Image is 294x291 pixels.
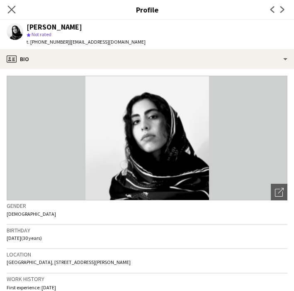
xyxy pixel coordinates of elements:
[271,184,287,200] div: Open photos pop-in
[7,202,287,210] h3: Gender
[7,275,287,283] h3: Work history
[7,284,287,291] p: First experience: [DATE]
[32,31,51,37] span: Not rated
[7,227,287,234] h3: Birthday
[7,76,287,200] img: Crew avatar or photo
[7,251,287,258] h3: Location
[7,235,42,241] span: [DATE] (30 years)
[7,211,56,217] span: [DEMOGRAPHIC_DATA]
[27,23,82,31] div: [PERSON_NAME]
[27,39,70,45] span: t. [PHONE_NUMBER]
[7,259,131,265] span: [GEOGRAPHIC_DATA], [STREET_ADDRESS][PERSON_NAME]
[70,39,146,45] span: | [EMAIL_ADDRESS][DOMAIN_NAME]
